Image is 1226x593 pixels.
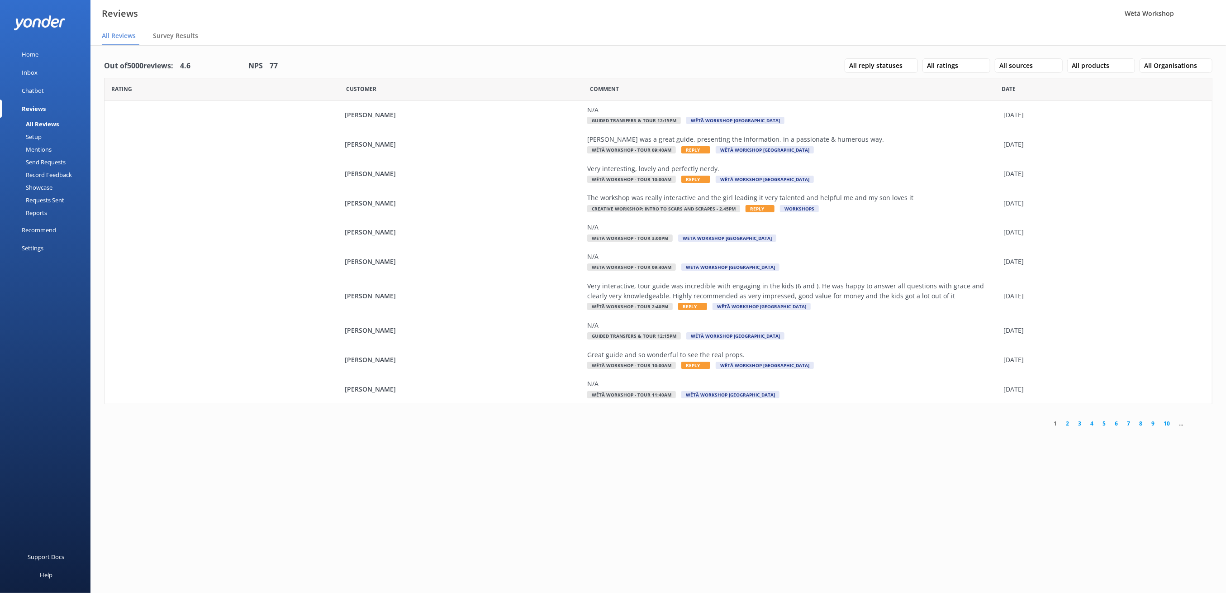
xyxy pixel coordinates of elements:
span: Workshops [780,205,819,212]
div: [DATE] [1003,384,1201,394]
div: N/A [587,252,999,262]
a: 3 [1074,419,1086,428]
span: Wētā Workshop [GEOGRAPHIC_DATA] [686,117,784,124]
div: [DATE] [1003,257,1201,267]
div: [DATE] [1003,110,1201,120]
a: Showcase [5,181,90,194]
a: Record Feedback [5,168,90,181]
div: Support Docs [28,548,65,566]
div: Very interactive, tour guide was incredible with engaging in the kids (6 and ). He was happy to a... [587,281,999,301]
span: Survey Results [153,31,198,40]
a: Reports [5,206,90,219]
span: Guided Transfers & Tour 12:15pm [587,332,681,340]
span: Guided Transfers & Tour 12:15pm [587,117,681,124]
span: Question [590,85,619,93]
span: [PERSON_NAME] [345,257,583,267]
div: Showcase [5,181,52,194]
h3: Reviews [102,6,138,21]
span: All Reviews [102,31,136,40]
div: Settings [22,239,43,257]
div: Requests Sent [5,194,64,206]
a: Mentions [5,143,90,156]
span: ... [1174,419,1188,428]
span: Date [1002,85,1016,93]
a: Setup [5,130,90,143]
span: Reply [746,205,775,212]
span: Reply [681,146,710,153]
div: [PERSON_NAME] was a great guide, presenting the information, in a passionate & humerous way. [587,134,999,144]
div: Very interesting, lovely and perfectly nerdy. [587,164,999,174]
a: Send Requests [5,156,90,168]
div: All Reviews [5,118,59,130]
span: Reply [681,176,710,183]
span: Wētā Workshop - Tour 2:40pm [587,303,673,310]
span: Wētā Workshop - Tour 09:40am [587,146,676,153]
span: Date [346,85,376,93]
span: Wētā Workshop [GEOGRAPHIC_DATA] [716,146,814,153]
span: Wētā Workshop - Tour 10:00am [587,362,676,369]
div: Reports [5,206,47,219]
h4: 4.6 [180,60,190,72]
span: [PERSON_NAME] [345,355,583,365]
span: [PERSON_NAME] [345,110,583,120]
div: N/A [587,105,999,115]
span: [PERSON_NAME] [345,291,583,301]
span: [PERSON_NAME] [345,169,583,179]
a: All Reviews [5,118,90,130]
span: Date [111,85,132,93]
span: [PERSON_NAME] [345,198,583,208]
span: All sources [999,61,1038,71]
a: 4 [1086,419,1098,428]
span: Wētā Workshop - Tour 09:40am [587,263,676,271]
div: Help [40,566,52,584]
div: [DATE] [1003,139,1201,149]
span: Wētā Workshop [GEOGRAPHIC_DATA] [681,391,779,398]
span: All products [1072,61,1115,71]
div: [DATE] [1003,291,1201,301]
span: Wētā Workshop [GEOGRAPHIC_DATA] [716,176,814,183]
img: yonder-white-logo.png [14,15,66,30]
span: Wētā Workshop - Tour 11:40am [587,391,676,398]
div: Setup [5,130,42,143]
span: [PERSON_NAME] [345,325,583,335]
div: Send Requests [5,156,66,168]
span: [PERSON_NAME] [345,384,583,394]
span: All reply statuses [849,61,908,71]
div: N/A [587,320,999,330]
a: 9 [1147,419,1159,428]
div: [DATE] [1003,169,1201,179]
a: 7 [1122,419,1135,428]
a: 6 [1110,419,1122,428]
div: Chatbot [22,81,44,100]
a: 10 [1159,419,1174,428]
h4: Out of 5000 reviews: [104,60,173,72]
div: [DATE] [1003,227,1201,237]
span: Creative Workshop: Intro to Scars and Scrapes - 2.45pm [587,205,740,212]
span: [PERSON_NAME] [345,227,583,237]
span: Wētā Workshop [GEOGRAPHIC_DATA] [716,362,814,369]
a: 2 [1061,419,1074,428]
div: N/A [587,222,999,232]
span: Reply [678,303,707,310]
a: 5 [1098,419,1110,428]
div: Mentions [5,143,52,156]
div: Reviews [22,100,46,118]
span: [PERSON_NAME] [345,139,583,149]
div: The workshop was really interactive and the girl leading it very talented and helpful me and my s... [587,193,999,203]
div: [DATE] [1003,325,1201,335]
span: Wētā Workshop - Tour 10:00am [587,176,676,183]
span: All ratings [927,61,964,71]
h4: NPS [248,60,263,72]
div: Home [22,45,38,63]
span: Wētā Workshop [GEOGRAPHIC_DATA] [713,303,811,310]
div: [DATE] [1003,198,1201,208]
a: 1 [1049,419,1061,428]
span: Reply [681,362,710,369]
span: Wētā Workshop - Tour 3:00pm [587,234,673,242]
div: Great guide and so wonderful to see the real props. [587,350,999,360]
a: Requests Sent [5,194,90,206]
span: Wētā Workshop [GEOGRAPHIC_DATA] [686,332,784,340]
div: N/A [587,379,999,389]
a: 8 [1135,419,1147,428]
div: [DATE] [1003,355,1201,365]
